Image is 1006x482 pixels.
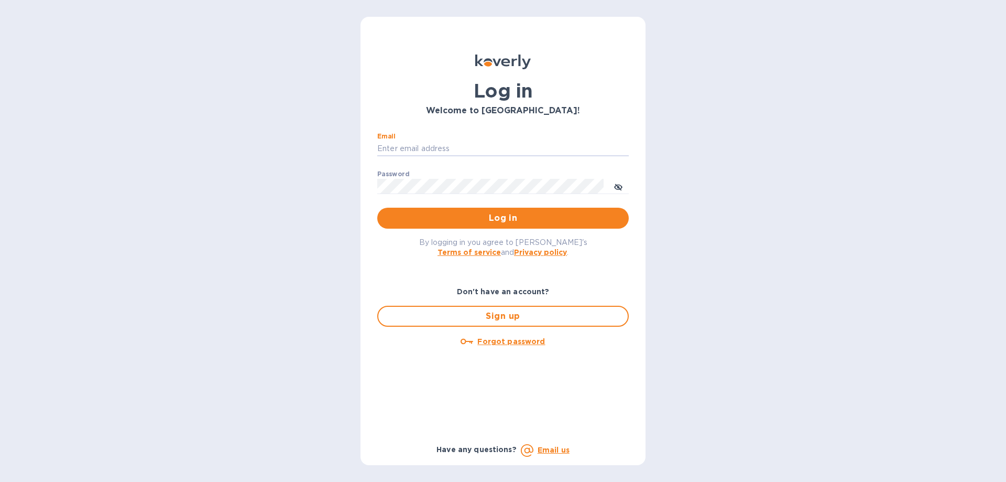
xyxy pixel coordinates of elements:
[608,176,629,197] button: toggle password visibility
[377,171,409,177] label: Password
[436,445,517,454] b: Have any questions?
[377,141,629,157] input: Enter email address
[377,80,629,102] h1: Log in
[514,248,567,256] a: Privacy policy
[386,212,620,224] span: Log in
[377,306,629,327] button: Sign up
[387,310,619,323] span: Sign up
[377,133,396,140] label: Email
[438,248,501,256] a: Terms of service
[419,238,587,256] span: By logging in you agree to [PERSON_NAME]'s and .
[377,106,629,116] h3: Welcome to [GEOGRAPHIC_DATA]!
[538,446,570,454] a: Email us
[457,287,550,296] b: Don't have an account?
[477,337,545,346] u: Forgot password
[475,55,531,69] img: Koverly
[377,208,629,229] button: Log in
